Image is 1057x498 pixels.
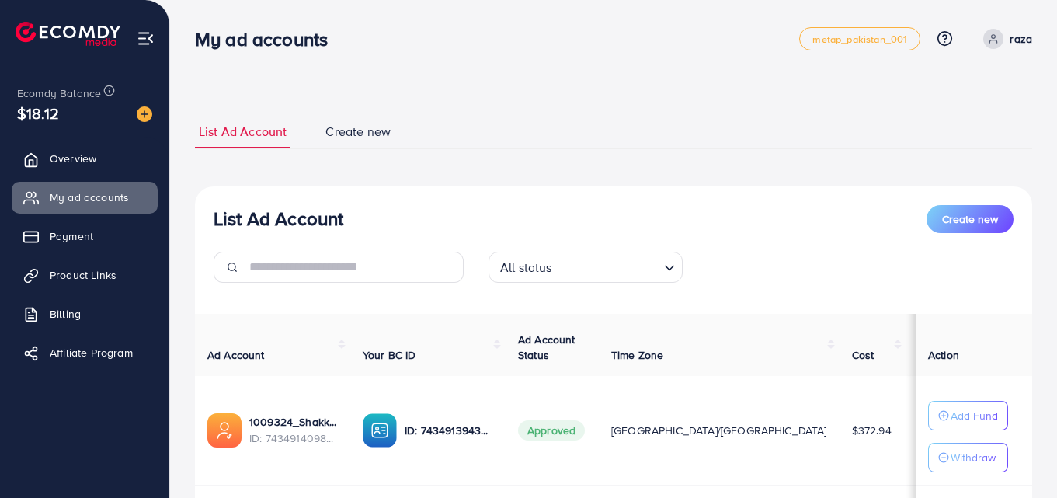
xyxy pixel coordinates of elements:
a: My ad accounts [12,182,158,213]
a: 1009324_Shakka_1731075849517 [249,414,338,430]
button: Add Fund [928,401,1008,430]
h3: My ad accounts [195,28,340,50]
p: ID: 7434913943245914129 [405,421,493,440]
span: $372.94 [852,423,892,438]
a: Payment [12,221,158,252]
span: All status [497,256,555,279]
span: metap_pakistan_001 [812,34,907,44]
span: List Ad Account [199,123,287,141]
span: Billing [50,306,81,322]
span: Overview [50,151,96,166]
p: Add Fund [951,406,998,425]
a: Billing [12,298,158,329]
span: Ecomdy Balance [17,85,101,101]
div: <span class='underline'>1009324_Shakka_1731075849517</span></br>7434914098950799361 [249,414,338,446]
span: Create new [325,123,391,141]
button: Withdraw [928,443,1008,472]
p: Withdraw [951,448,996,467]
img: menu [137,30,155,47]
img: ic-ba-acc.ded83a64.svg [363,413,397,448]
h3: List Ad Account [214,207,343,230]
span: Approved [518,420,585,441]
p: raza [1010,30,1032,48]
a: metap_pakistan_001 [799,27,920,50]
span: Ad Account [207,347,265,363]
a: Overview [12,143,158,174]
span: Cost [852,347,874,363]
span: Affiliate Program [50,345,133,360]
span: Create new [942,211,998,227]
span: Ad Account Status [518,332,575,363]
span: Product Links [50,267,116,283]
span: Your BC ID [363,347,416,363]
span: Action [928,347,959,363]
div: Search for option [489,252,683,283]
img: logo [16,22,120,46]
a: Product Links [12,259,158,291]
button: Create new [927,205,1014,233]
img: ic-ads-acc.e4c84228.svg [207,413,242,448]
span: My ad accounts [50,190,129,205]
span: Time Zone [611,347,663,363]
span: $18.12 [17,102,59,124]
span: Payment [50,228,93,244]
iframe: Chat [991,428,1045,486]
span: ID: 7434914098950799361 [249,430,338,446]
span: [GEOGRAPHIC_DATA]/[GEOGRAPHIC_DATA] [611,423,827,438]
img: image [137,106,152,122]
a: raza [977,29,1032,49]
a: Affiliate Program [12,337,158,368]
input: Search for option [557,253,658,279]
